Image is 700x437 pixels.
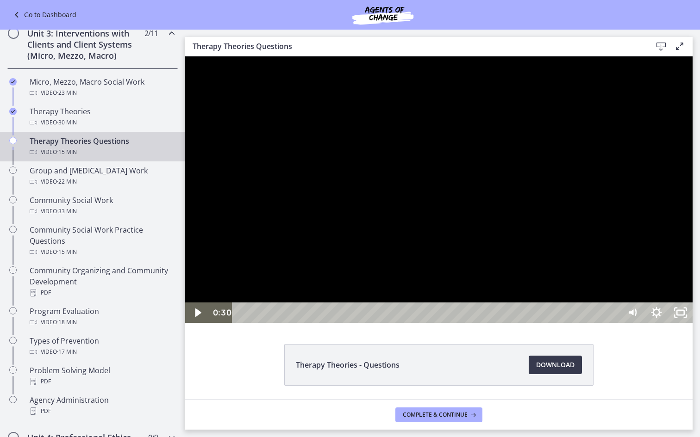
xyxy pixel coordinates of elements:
[30,117,174,128] div: Video
[30,317,174,328] div: Video
[30,176,174,187] div: Video
[57,87,77,98] span: · 23 min
[57,246,77,258] span: · 15 min
[30,206,174,217] div: Video
[27,28,140,61] h2: Unit 3: Interventions with Clients and Client Systems (Micro, Mezzo, Macro)
[536,359,575,370] span: Download
[30,365,174,387] div: Problem Solving Model
[30,406,174,417] div: PDF
[30,287,174,298] div: PDF
[57,176,77,187] span: · 22 min
[30,346,174,357] div: Video
[403,411,468,419] span: Complete & continue
[57,346,77,357] span: · 17 min
[57,147,77,158] span: · 15 min
[395,407,482,422] button: Complete & continue
[327,4,438,26] img: Agents of Change
[30,135,174,158] div: Therapy Theories Questions
[30,224,174,258] div: Community Social Work Practice Questions
[9,78,17,86] i: Completed
[185,56,693,323] iframe: Video Lesson
[30,87,174,98] div: Video
[30,394,174,417] div: Agency Administration
[30,147,174,158] div: Video
[144,28,158,39] span: 2 / 11
[30,265,174,298] div: Community Organizing and Community Development
[193,41,637,52] h3: Therapy Theories Questions
[296,359,400,370] span: Therapy Theories - Questions
[11,9,76,20] a: Go to Dashboard
[30,106,174,128] div: Therapy Theories
[30,165,174,187] div: Group and [MEDICAL_DATA] Work
[57,117,77,128] span: · 30 min
[30,306,174,328] div: Program Evaluation
[9,108,17,115] i: Completed
[30,376,174,387] div: PDF
[529,356,582,374] a: Download
[30,335,174,357] div: Types of Prevention
[30,246,174,258] div: Video
[57,206,77,217] span: · 33 min
[57,317,77,328] span: · 18 min
[459,246,483,266] button: Show settings menu
[30,76,174,98] div: Micro, Mezzo, Macro Social Work
[483,246,507,266] button: Unfullscreen
[435,246,459,266] button: Mute
[30,195,174,217] div: Community Social Work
